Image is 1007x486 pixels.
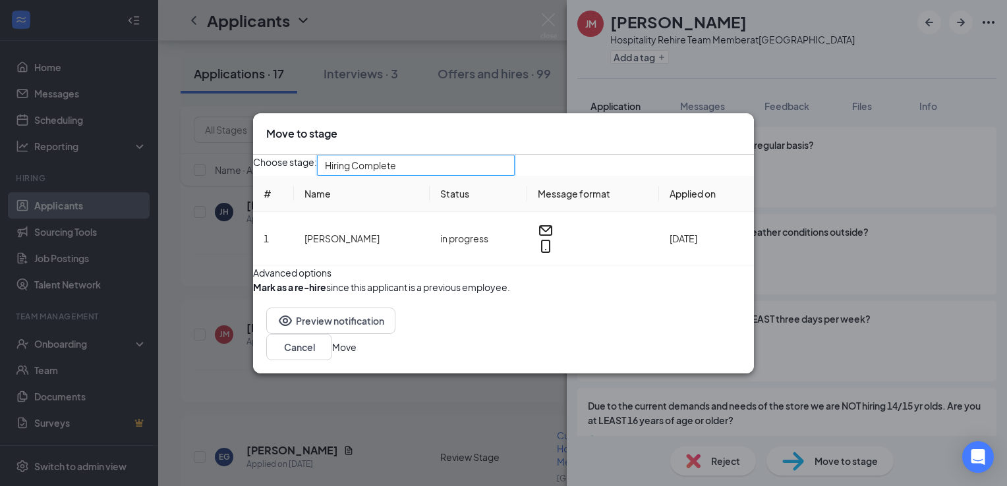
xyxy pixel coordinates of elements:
[253,265,754,280] div: Advanced options
[266,126,337,141] h3: Move to stage
[294,176,430,212] th: Name
[332,340,357,354] button: Move
[253,281,326,293] b: Mark as a re-hire
[253,176,294,212] th: #
[266,308,395,334] button: EyePreview notification
[430,212,527,265] td: in progress
[264,232,269,244] span: 1
[253,280,510,294] div: since this applicant is a previous employee.
[266,334,332,360] button: Cancel
[659,212,754,265] td: [DATE]
[430,176,527,212] th: Status
[325,155,396,175] span: Hiring Complete
[294,212,430,265] td: [PERSON_NAME]
[538,223,554,238] svg: Email
[253,155,317,176] span: Choose stage:
[962,441,994,473] div: Open Intercom Messenger
[538,238,554,254] svg: MobileSms
[659,176,754,212] th: Applied on
[277,313,293,329] svg: Eye
[527,176,659,212] th: Message format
